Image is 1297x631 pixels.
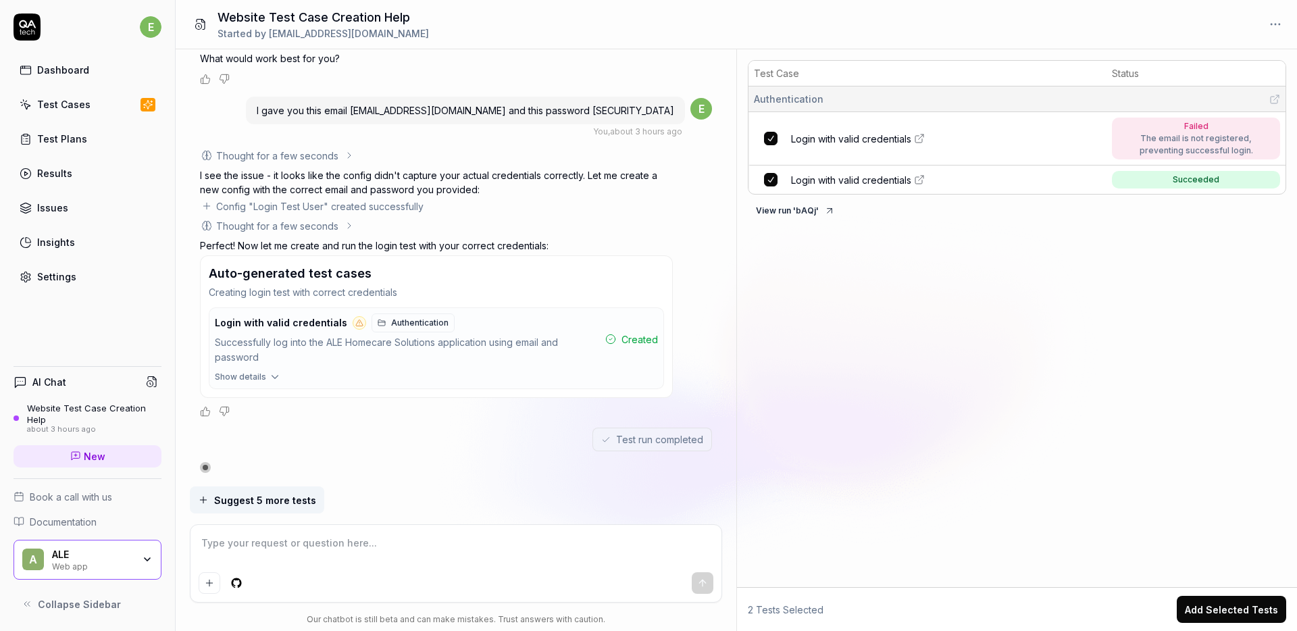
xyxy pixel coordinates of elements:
[219,406,230,417] button: Negative feedback
[215,371,266,383] span: Show details
[190,613,723,626] div: Our chatbot is still beta and can make mistakes. Trust answers with caution.
[209,264,372,282] h3: Auto-generated test cases
[748,200,843,222] button: View run 'bAQj'
[14,160,161,186] a: Results
[14,91,161,118] a: Test Cases
[257,105,674,116] span: I gave you this email [EMAIL_ADDRESS][DOMAIN_NAME] and this password [SECURITY_DATA]
[37,201,68,215] div: Issues
[14,229,161,255] a: Insights
[14,126,161,152] a: Test Plans
[791,173,911,187] span: Login with valid credentials
[215,317,347,329] span: Login with valid credentials
[27,403,161,425] div: Website Test Case Creation Help
[1177,596,1286,623] button: Add Selected Tests
[22,549,44,570] span: A
[209,371,663,388] button: Show details
[14,445,161,468] a: New
[52,549,133,561] div: ALE
[14,490,161,504] a: Book a call with us
[216,199,424,213] div: Config "Login Test User" created successfully
[791,132,911,146] span: Login with valid credentials
[269,28,429,39] span: [EMAIL_ADDRESS][DOMAIN_NAME]
[38,597,121,611] span: Collapse Sidebar
[14,57,161,83] a: Dashboard
[37,235,75,249] div: Insights
[37,97,91,111] div: Test Cases
[690,98,712,120] span: e
[748,61,1107,86] th: Test Case
[14,263,161,290] a: Settings
[791,132,1104,146] a: Login with valid credentials
[209,285,664,299] p: Creating login test with correct credentials
[218,8,429,26] h1: Website Test Case Creation Help
[372,313,455,332] a: Authentication
[200,74,211,84] button: Positive feedback
[748,603,823,617] span: 2 Tests Selected
[30,515,97,529] span: Documentation
[754,92,823,106] span: Authentication
[199,572,220,594] button: Add attachment
[791,173,1104,187] a: Login with valid credentials
[14,590,161,617] button: Collapse Sidebar
[140,14,161,41] button: e
[209,308,663,372] button: Login with valid credentialsAuthenticationSuccessfully log into the ALE Homecare Solutions applic...
[214,493,316,507] span: Suggest 5 more tests
[37,270,76,284] div: Settings
[593,126,682,138] div: , about 3 hours ago
[216,219,338,233] div: Thought for a few seconds
[32,375,66,389] h4: AI Chat
[14,540,161,580] button: AALEWeb app
[37,63,89,77] div: Dashboard
[1119,132,1273,157] div: The email is not registered, preventing successful login.
[30,490,112,504] span: Book a call with us
[27,425,161,434] div: about 3 hours ago
[84,449,105,463] span: New
[391,317,449,329] span: Authentication
[200,51,673,66] p: What would work best for you?
[52,560,133,571] div: Web app
[215,335,600,366] div: Successfully log into the ALE Homecare Solutions application using email and password
[593,126,608,136] span: You
[216,149,338,163] div: Thought for a few seconds
[748,203,843,216] a: View run 'bAQj'
[37,166,72,180] div: Results
[218,26,429,41] div: Started by
[190,486,324,513] button: Suggest 5 more tests
[140,16,161,38] span: e
[621,332,658,347] span: Created
[200,168,673,197] p: I see the issue - it looks like the config didn't capture your actual credentials correctly. Let ...
[1107,61,1286,86] th: Status
[200,406,211,417] button: Positive feedback
[1173,174,1219,186] div: Succeeded
[616,432,703,447] span: Test run completed
[14,403,161,434] a: Website Test Case Creation Helpabout 3 hours ago
[1119,120,1273,132] div: Failed
[14,195,161,221] a: Issues
[200,238,673,253] p: Perfect! Now let me create and run the login test with your correct credentials:
[14,515,161,529] a: Documentation
[219,74,230,84] button: Negative feedback
[37,132,87,146] div: Test Plans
